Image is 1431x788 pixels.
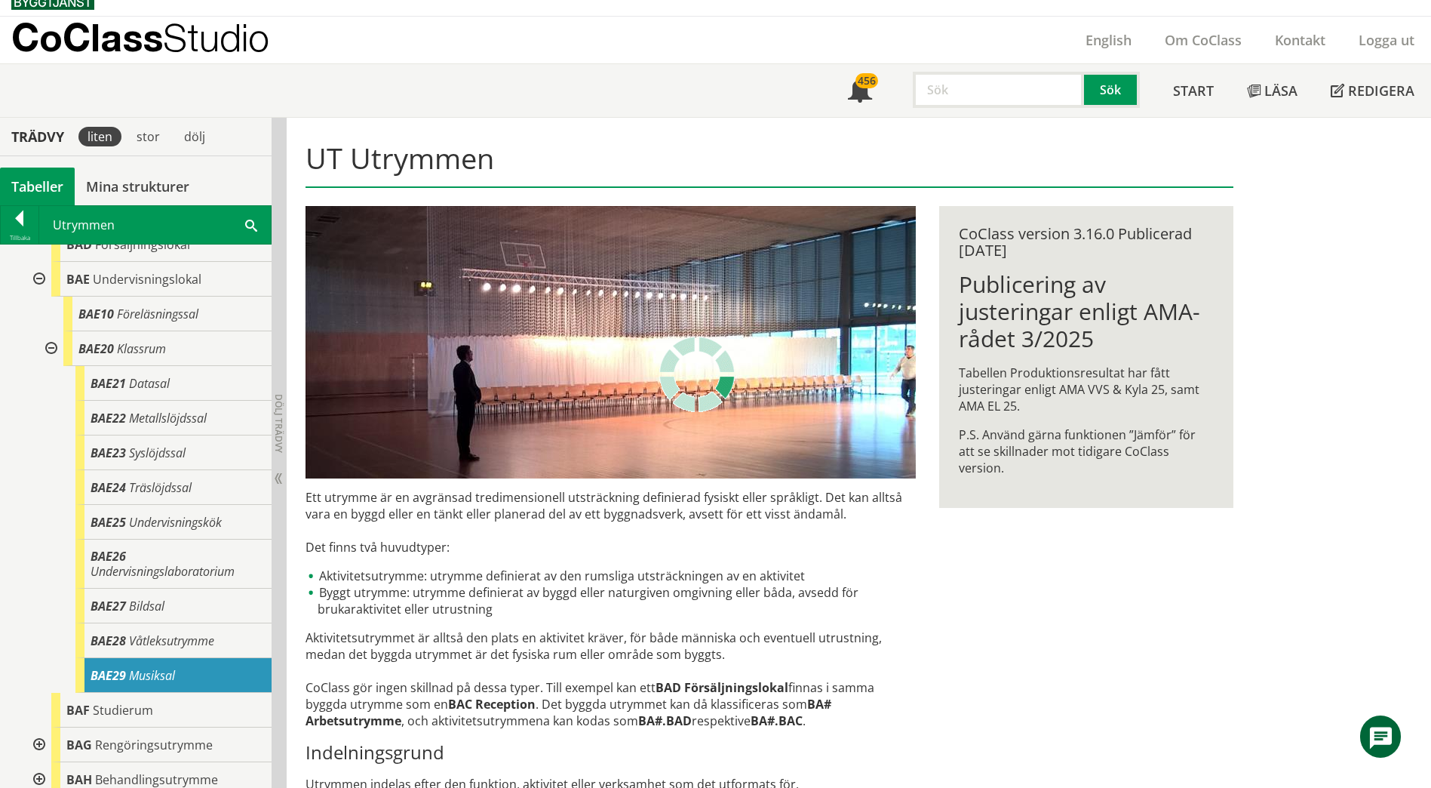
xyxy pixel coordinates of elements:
[93,702,153,719] span: Studierum
[91,563,235,580] span: Undervisningslaboratorium
[245,217,257,232] span: Sök i tabellen
[272,394,285,453] span: Dölj trädvy
[638,713,692,729] strong: BA#.BAD
[129,479,192,496] span: Träslöjdssal
[306,584,916,617] li: Byggt utrymme: utrymme definierat av byggd eller naturgiven omgivning eller båda, avsedd för bruk...
[831,64,889,117] a: 456
[306,568,916,584] li: Aktivitetsutrymme: utrymme definierat av den rumsliga utsträckningen av en aktivitet
[163,15,269,60] span: Studio
[1,232,38,244] div: Tillbaka
[91,667,126,684] span: BAE29
[1156,64,1230,117] a: Start
[306,741,916,764] h3: Indelningsgrund
[855,73,878,88] div: 456
[66,271,90,288] span: BAE
[3,128,72,145] div: Trädvy
[91,479,126,496] span: BAE24
[91,633,126,649] span: BAE28
[959,365,1213,414] p: Tabellen Produktionsresultat har fått justeringar enligt AMA VVS & Kyla 25, samt AMA EL 25.
[448,696,536,713] strong: BAC Reception
[66,702,90,719] span: BAF
[1348,82,1414,100] span: Redigera
[129,667,175,684] span: Musiksal
[1173,82,1214,100] span: Start
[75,168,201,205] a: Mina strukturer
[129,445,186,461] span: Syslöjdssal
[959,426,1213,476] p: P.S. Använd gärna funktionen ”Jämför” för att se skillnader mot tidigare CoClass version.
[848,80,872,104] span: Notifikationer
[78,340,114,357] span: BAE20
[659,337,735,412] img: Laddar
[91,548,126,565] span: BAE26
[127,127,169,146] div: stor
[129,633,214,649] span: Våtleksutrymme
[1084,72,1140,108] button: Sök
[93,271,201,288] span: Undervisningslokal
[91,514,126,531] span: BAE25
[1230,64,1314,117] a: Läsa
[91,410,126,426] span: BAE22
[129,375,170,392] span: Datasal
[1069,31,1148,49] a: English
[91,598,126,614] span: BAE27
[1264,82,1297,100] span: Läsa
[66,737,92,753] span: BAG
[306,696,831,729] strong: BA# Arbetsutrymme
[1342,31,1431,49] a: Logga ut
[129,410,207,426] span: Metallslöjdssal
[117,340,166,357] span: Klassrum
[95,771,218,788] span: Behandlingsutrymme
[11,17,302,63] a: CoClassStudio
[751,713,803,729] strong: BA#.BAC
[959,226,1213,259] div: CoClass version 3.16.0 Publicerad [DATE]
[1314,64,1431,117] a: Redigera
[91,445,126,461] span: BAE23
[11,29,269,46] p: CoClass
[129,598,164,614] span: Bildsal
[959,271,1213,352] h1: Publicering av justeringar enligt AMA-rådet 3/2025
[656,679,788,696] strong: BAD Försäljningslokal
[78,127,121,146] div: liten
[66,771,92,788] span: BAH
[39,206,271,244] div: Utrymmen
[95,737,213,753] span: Rengöringsutrymme
[78,306,114,322] span: BAE10
[306,141,1233,188] h1: UT Utrymmen
[1258,31,1342,49] a: Kontakt
[306,206,916,479] img: utrymme.jpg
[117,306,198,322] span: Föreläsningssal
[95,236,190,253] span: Försäljningslokal
[91,375,126,392] span: BAE21
[175,127,214,146] div: dölj
[129,514,222,531] span: Undervisningskök
[1148,31,1258,49] a: Om CoClass
[913,72,1084,108] input: Sök
[66,236,92,253] span: BAD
